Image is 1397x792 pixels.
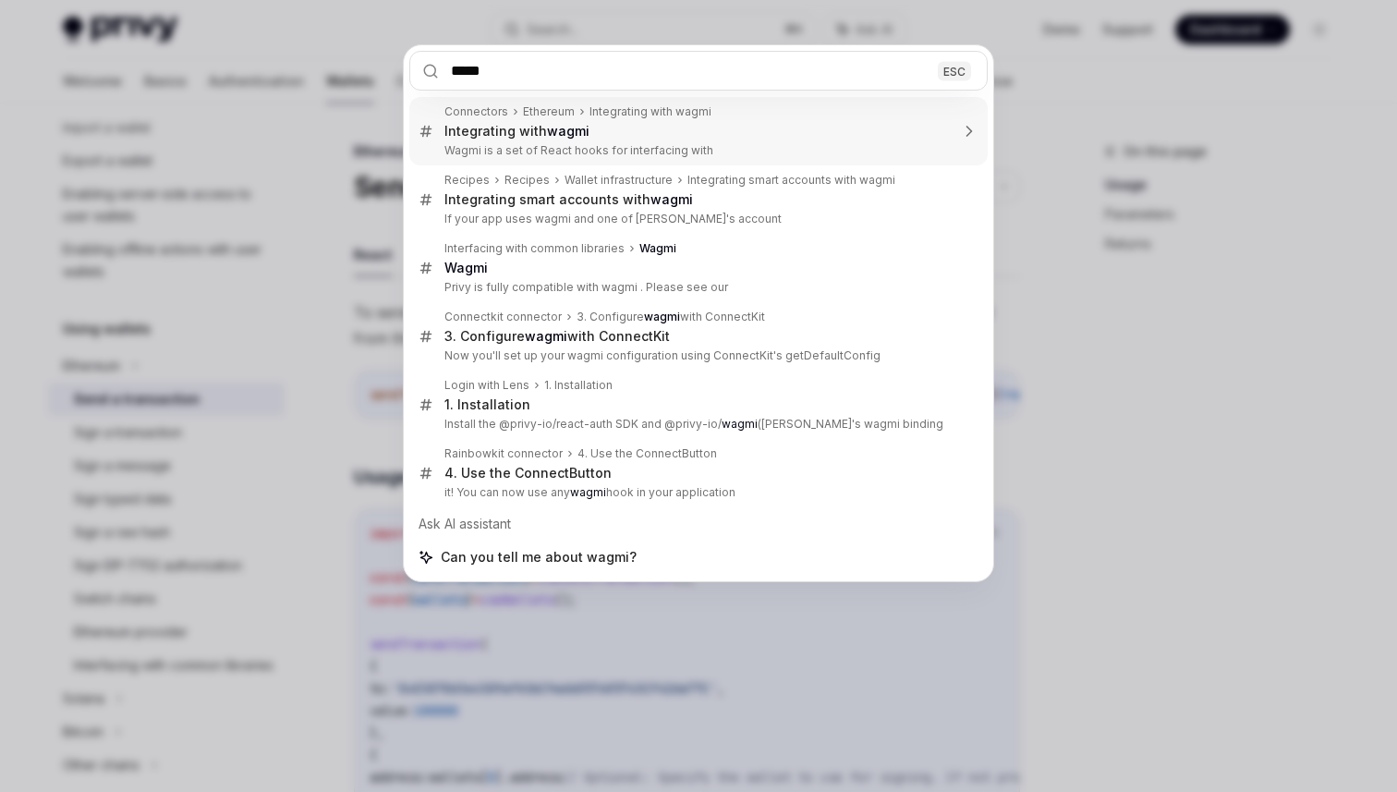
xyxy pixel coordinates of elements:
div: Wallet infrastructure [565,173,673,188]
div: Recipes [444,173,490,188]
b: wagmi [570,485,606,499]
div: Integrating smart accounts with [444,191,693,208]
div: Ask AI assistant [409,507,988,541]
div: 4. Use the ConnectButton [444,465,612,481]
div: ESC [938,61,971,80]
div: 1. Installation [444,396,530,413]
b: wagmi [547,123,589,139]
div: Interfacing with common libraries [444,241,625,256]
p: Wagmi is a set of React hooks for interfacing with [444,143,949,158]
div: Rainbowkit connector [444,446,563,461]
div: Connectors [444,104,508,119]
b: Wagmi [444,260,488,275]
p: If your app uses wagmi and one of [PERSON_NAME]'s account [444,212,949,226]
b: Wagmi [639,241,676,255]
div: 3. Configure with ConnectKit [577,310,765,324]
div: Integrating with wagmi [589,104,711,119]
div: 1. Installation [544,378,613,393]
div: 4. Use the ConnectButton [577,446,717,461]
div: Integrating smart accounts with wagmi [687,173,895,188]
div: 3. Configure with ConnectKit [444,328,670,345]
div: Ethereum [523,104,575,119]
div: Login with Lens [444,378,529,393]
p: Install the @privy-io/react-auth SDK and @privy-io/ ([PERSON_NAME]'s wagmi binding [444,417,949,432]
b: wagmi [722,417,758,431]
p: Privy is fully compatible with wagmi . Please see our [444,280,949,295]
p: it! You can now use any hook in your application [444,485,949,500]
b: wagmi [650,191,693,207]
div: Connectkit connector [444,310,562,324]
p: Now you'll set up your wagmi configuration using ConnectKit's getDefaultConfig [444,348,949,363]
div: Integrating with [444,123,589,140]
span: Can you tell me about wagmi? [441,548,637,567]
b: wagmi [644,310,680,323]
div: Recipes [504,173,550,188]
b: wagmi [525,328,567,344]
